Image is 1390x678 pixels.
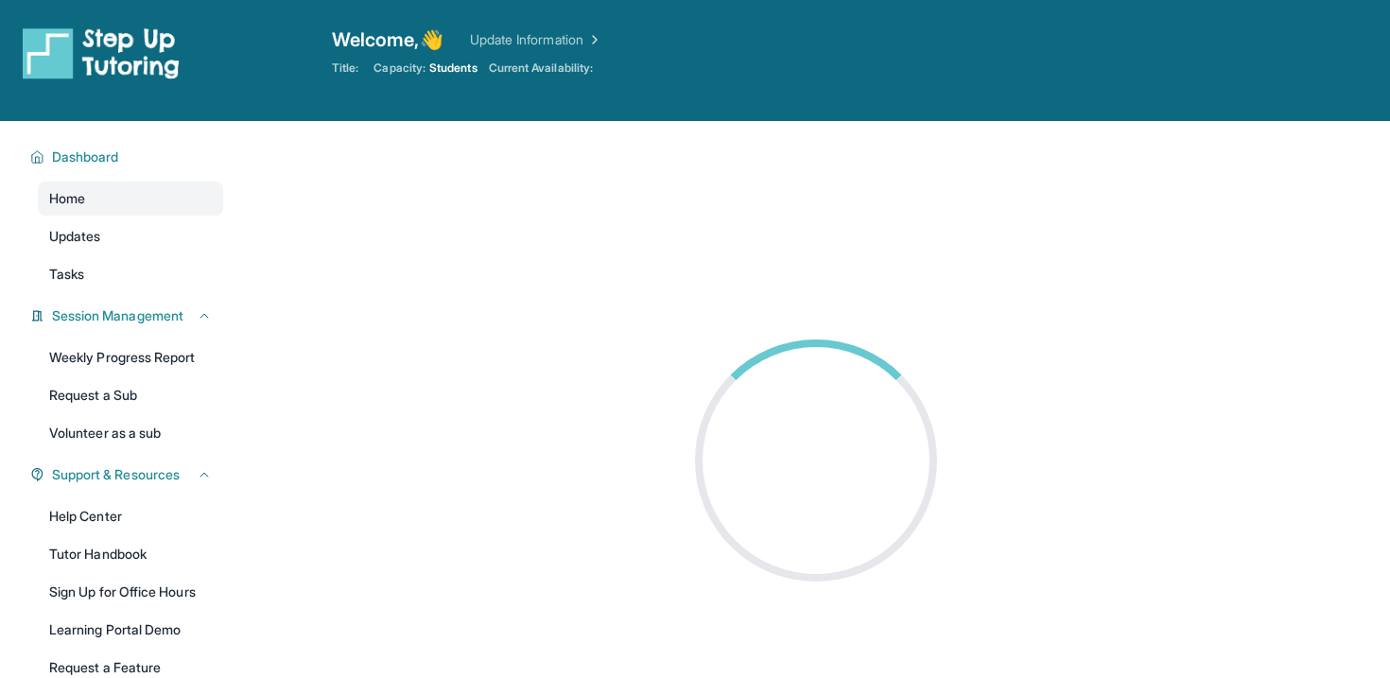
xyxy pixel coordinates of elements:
a: Tasks [38,257,223,291]
span: Welcome, 👋 [332,26,443,53]
span: Students [429,61,478,76]
span: Current Availability: [489,61,593,76]
span: Dashboard [52,148,119,166]
a: Help Center [38,499,223,533]
a: Update Information [470,30,602,49]
span: Support & Resources [52,465,180,484]
button: Dashboard [44,148,212,166]
span: Tasks [49,265,84,284]
a: Sign Up for Office Hours [38,575,223,609]
span: Home [49,189,85,208]
img: Chevron Right [583,30,602,49]
button: Support & Resources [44,465,212,484]
a: Home [38,182,223,216]
a: Learning Portal Demo [38,613,223,647]
a: Tutor Handbook [38,537,223,571]
a: Volunteer as a sub [38,416,223,450]
button: Session Management [44,306,212,325]
span: Title: [332,61,358,76]
img: logo [23,26,180,79]
span: Session Management [52,306,183,325]
span: Updates [49,227,101,246]
span: Capacity: [374,61,426,76]
a: Request a Sub [38,378,223,412]
a: Updates [38,219,223,253]
a: Weekly Progress Report [38,340,223,374]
